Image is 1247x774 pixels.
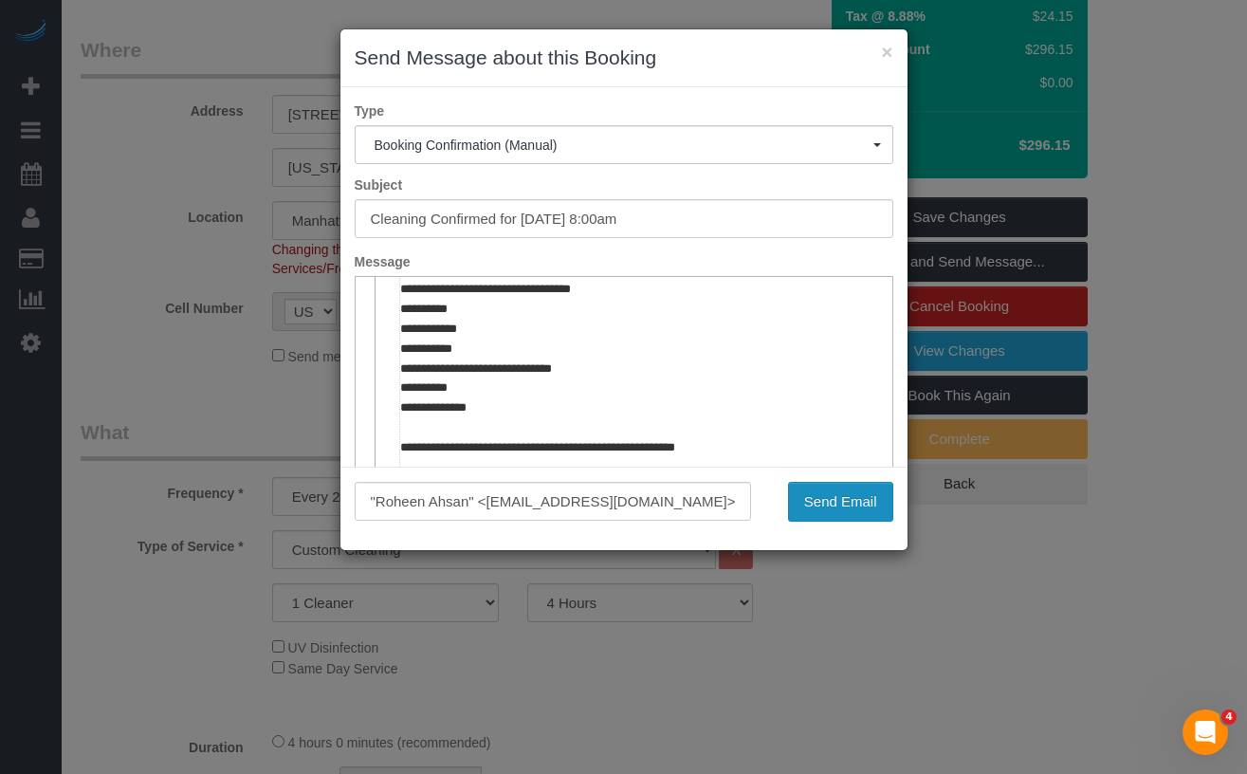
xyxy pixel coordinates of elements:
label: Message [340,252,908,271]
button: Send Email [788,482,893,522]
button: × [881,42,892,62]
input: Subject [355,199,893,238]
iframe: Intercom live chat [1183,709,1228,755]
span: Booking Confirmation (Manual) [375,138,873,153]
h3: Send Message about this Booking [355,44,893,72]
span: 4 [1221,709,1237,725]
iframe: Rich Text Editor, editor1 [356,277,892,573]
label: Type [340,101,908,120]
label: Subject [340,175,908,194]
button: Booking Confirmation (Manual) [355,125,893,164]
